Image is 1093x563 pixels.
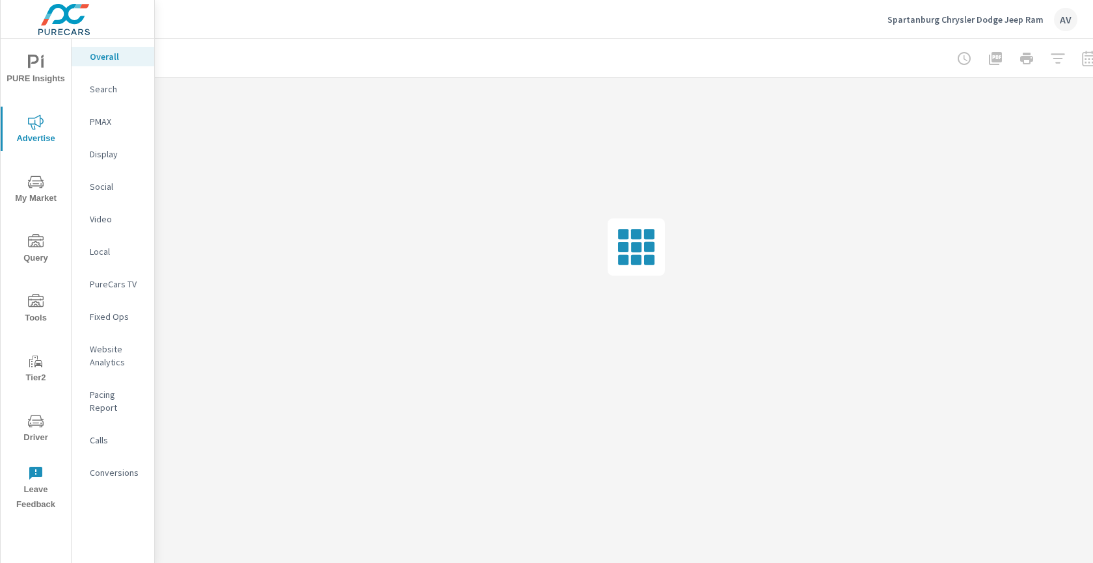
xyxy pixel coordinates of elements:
[1,39,71,517] div: nav menu
[90,466,144,479] p: Conversions
[72,79,154,99] div: Search
[5,55,67,86] span: PURE Insights
[1054,8,1077,31] div: AV
[72,242,154,261] div: Local
[5,354,67,386] span: Tier2
[72,430,154,450] div: Calls
[5,413,67,445] span: Driver
[72,339,154,372] div: Website Analytics
[90,278,144,291] p: PureCars TV
[90,213,144,226] p: Video
[5,234,67,266] span: Query
[72,274,154,294] div: PureCars TV
[5,174,67,206] span: My Market
[90,388,144,414] p: Pacing Report
[5,114,67,146] span: Advertise
[72,307,154,326] div: Fixed Ops
[887,14,1044,25] p: Spartanburg Chrysler Dodge Jeep Ram
[90,50,144,63] p: Overall
[72,463,154,482] div: Conversions
[72,144,154,164] div: Display
[90,245,144,258] p: Local
[90,148,144,161] p: Display
[90,83,144,96] p: Search
[72,177,154,196] div: Social
[72,209,154,229] div: Video
[90,434,144,447] p: Calls
[90,310,144,323] p: Fixed Ops
[5,465,67,512] span: Leave Feedback
[5,294,67,326] span: Tools
[90,115,144,128] p: PMAX
[72,385,154,417] div: Pacing Report
[72,112,154,131] div: PMAX
[90,180,144,193] p: Social
[90,343,144,369] p: Website Analytics
[72,47,154,66] div: Overall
